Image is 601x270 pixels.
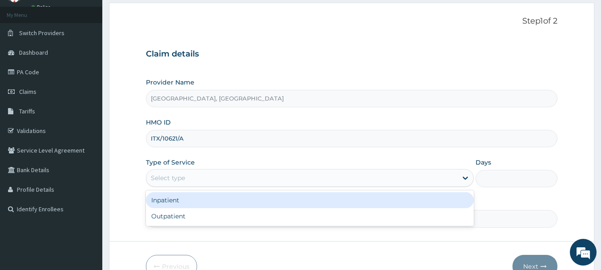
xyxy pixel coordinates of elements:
[476,158,491,167] label: Days
[146,78,194,87] label: Provider Name
[19,88,36,96] span: Claims
[146,158,195,167] label: Type of Service
[46,50,149,61] div: Chat with us now
[16,44,36,67] img: d_794563401_company_1708531726252_794563401
[146,192,474,208] div: Inpatient
[31,4,52,10] a: Online
[52,79,123,169] span: We're online!
[4,177,169,209] textarea: Type your message and hit 'Enter'
[19,29,65,37] span: Switch Providers
[151,173,185,182] div: Select type
[146,208,474,224] div: Outpatient
[19,48,48,56] span: Dashboard
[146,49,558,59] h3: Claim details
[146,130,558,147] input: Enter HMO ID
[19,107,35,115] span: Tariffs
[146,4,167,26] div: Minimize live chat window
[146,118,171,127] label: HMO ID
[146,16,558,26] p: Step 1 of 2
